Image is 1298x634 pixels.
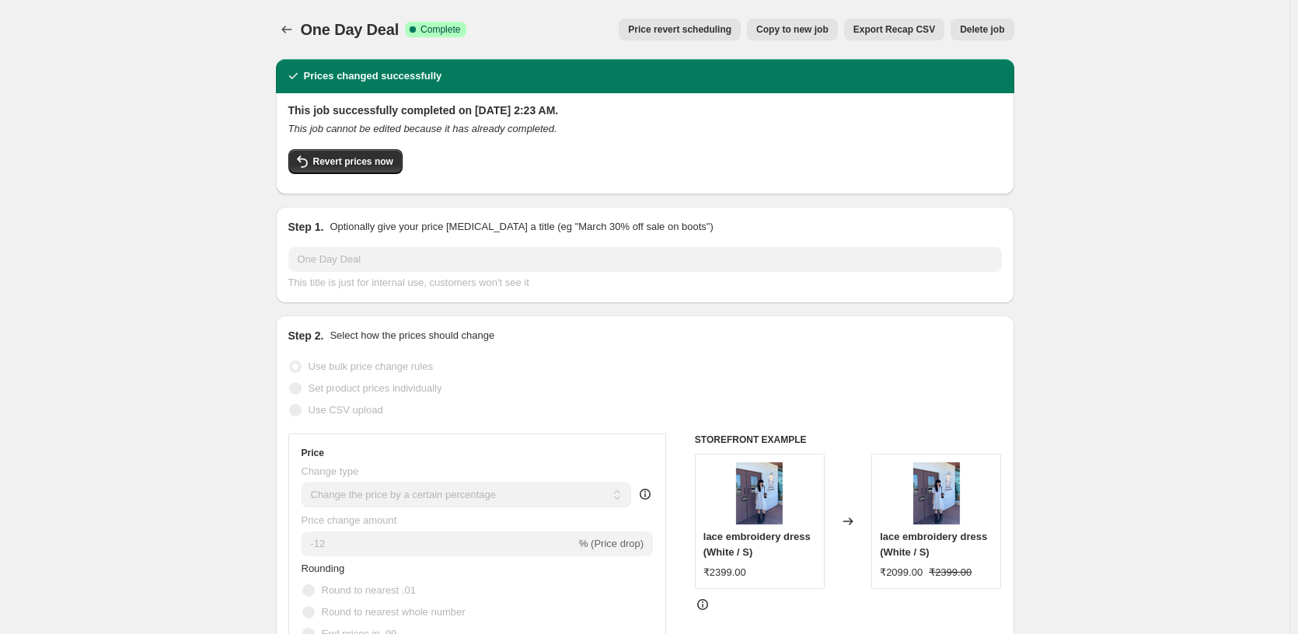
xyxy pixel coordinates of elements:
[330,219,713,235] p: Optionally give your price [MEDICAL_DATA] a title (eg "March 30% off sale on boots")
[309,404,383,416] span: Use CSV upload
[288,149,403,174] button: Revert prices now
[695,434,1002,446] h6: STOREFRONT EXAMPLE
[420,23,460,36] span: Complete
[302,563,345,574] span: Rounding
[288,219,324,235] h2: Step 1.
[880,565,923,580] div: ₹2099.00
[309,382,442,394] span: Set product prices individually
[304,68,442,84] h2: Prices changed successfully
[302,447,324,459] h3: Price
[960,23,1004,36] span: Delete job
[288,247,1002,272] input: 30% off holiday sale
[288,123,557,134] i: This job cannot be edited because it has already completed.
[951,19,1014,40] button: Delete job
[330,328,494,343] p: Select how the prices should change
[844,19,944,40] button: Export Recap CSV
[929,565,972,580] strike: ₹2399.00
[322,584,416,596] span: Round to nearest .01
[637,486,653,502] div: help
[619,19,741,40] button: Price revert scheduling
[302,465,359,477] span: Change type
[313,155,393,168] span: Revert prices now
[880,531,987,558] span: lace embroidery dress (White / S)
[302,514,397,526] span: Price change amount
[309,361,433,372] span: Use bulk price change rules
[276,19,298,40] button: Price change jobs
[288,328,324,343] h2: Step 2.
[301,21,400,38] span: One Day Deal
[905,462,968,524] img: w_shop_v12_132_1_27c04277-24ba-4798-abbc-27326add69c8_80x.jpg
[288,277,529,288] span: This title is just for internal use, customers won't see it
[579,538,644,549] span: % (Price drop)
[288,103,1002,118] h2: This job successfully completed on [DATE] 2:23 AM.
[302,531,576,556] input: -15
[756,23,829,36] span: Copy to new job
[853,23,935,36] span: Export Recap CSV
[703,565,746,580] div: ₹2399.00
[322,606,466,618] span: Round to nearest whole number
[747,19,838,40] button: Copy to new job
[728,462,790,524] img: w_shop_v12_132_1_27c04277-24ba-4798-abbc-27326add69c8_80x.jpg
[703,531,811,558] span: lace embroidery dress (White / S)
[628,23,731,36] span: Price revert scheduling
